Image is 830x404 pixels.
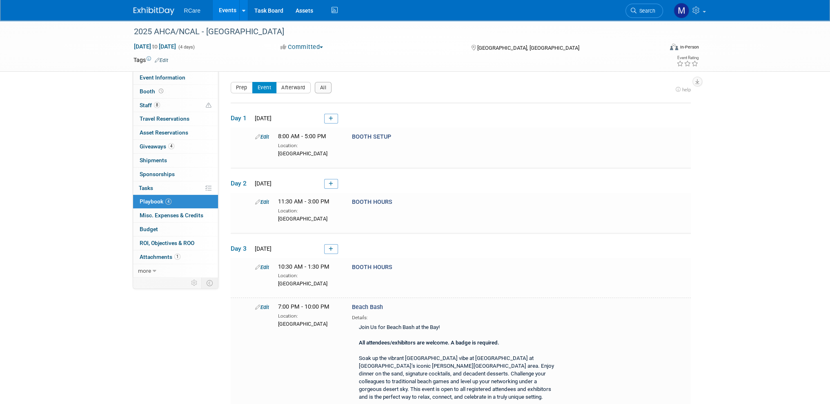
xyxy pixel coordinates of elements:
[133,85,218,98] a: Booth
[140,88,165,95] span: Booth
[352,133,391,140] span: BOOTH SETUP
[679,44,699,50] div: In-Person
[206,102,211,109] span: Potential Scheduling Conflict -- at least one attendee is tagged in another overlapping event.
[133,99,218,112] a: Staff8
[278,320,340,328] div: [GEOGRAPHIC_DATA]
[134,7,174,15] img: ExhibitDay
[140,254,180,260] span: Attachments
[187,278,202,288] td: Personalize Event Tab Strip
[140,129,188,136] span: Asset Reservations
[278,303,329,310] span: 7:00 PM - 10:00 PM
[231,114,251,123] span: Day 1
[157,88,165,94] span: Booth not reserved yet
[133,168,218,181] a: Sponsorships
[255,304,269,310] a: Edit
[131,24,651,39] div: 2025 AHCA/NCAL - [GEOGRAPHIC_DATA]
[154,102,160,108] span: 8
[278,311,340,320] div: Location:
[133,112,218,126] a: Travel Reservations
[636,8,655,14] span: Search
[615,42,699,55] div: Event Format
[682,87,691,93] span: help
[184,7,200,14] span: RCare
[140,240,194,246] span: ROI, Objectives & ROO
[670,44,678,50] img: Format-Inperson.png
[278,206,340,214] div: Location:
[278,141,340,149] div: Location:
[477,45,579,51] span: [GEOGRAPHIC_DATA], [GEOGRAPHIC_DATA]
[278,214,340,223] div: [GEOGRAPHIC_DATA]
[315,82,332,93] button: All
[359,340,499,346] b: All attendees/exhibitors are welcome. A badge is required.
[140,102,160,108] span: Staff
[138,267,151,274] span: more
[165,199,171,205] span: 4
[278,133,326,140] span: 8:00 AM - 5:00 PM
[231,82,253,93] button: Prep
[255,199,269,205] a: Edit
[133,181,218,195] a: Tasks
[352,304,383,311] span: Beach Bash
[133,126,218,139] a: Asset Reservations
[168,143,174,149] span: 4
[133,140,218,153] a: Giveaways4
[140,143,174,150] span: Giveaways
[231,244,251,253] span: Day 3
[140,212,203,219] span: Misc. Expenses & Credits
[352,312,562,321] div: Details:
[252,115,271,121] span: [DATE]
[278,198,329,205] span: 11:30 AM - 3:00 PM
[252,82,277,93] button: Event
[231,179,251,188] span: Day 2
[352,199,392,205] span: BOOTH HOURS
[278,271,340,279] div: Location:
[140,157,167,163] span: Shipments
[133,195,218,208] a: Playbook4
[140,115,189,122] span: Travel Reservations
[133,264,218,278] a: more
[255,264,269,270] a: Edit
[278,43,326,51] button: Committed
[134,56,168,64] td: Tags
[201,278,218,288] td: Toggle Event Tabs
[252,245,271,252] span: [DATE]
[178,44,195,50] span: (4 days)
[134,43,176,50] span: [DATE] [DATE]
[140,171,175,177] span: Sponsorships
[255,134,269,140] a: Edit
[155,57,168,63] a: Edit
[133,223,218,236] a: Budget
[252,180,271,187] span: [DATE]
[133,154,218,167] a: Shipments
[139,185,153,191] span: Tasks
[151,43,159,50] span: to
[133,236,218,250] a: ROI, Objectives & ROO
[133,250,218,264] a: Attachments1
[625,4,663,18] a: Search
[133,71,218,84] a: Event Information
[174,254,180,260] span: 1
[278,279,340,287] div: [GEOGRAPHIC_DATA]
[140,226,158,232] span: Budget
[352,264,392,271] span: BOOTH HOURS
[140,74,185,81] span: Event Information
[133,209,218,222] a: Misc. Expenses & Credits
[278,263,329,270] span: 10:30 AM - 1:30 PM
[278,149,340,157] div: [GEOGRAPHIC_DATA]
[674,3,689,18] img: Mike Andolina
[676,56,698,60] div: Event Rating
[140,198,171,205] span: Playbook
[276,82,311,93] button: Afterward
